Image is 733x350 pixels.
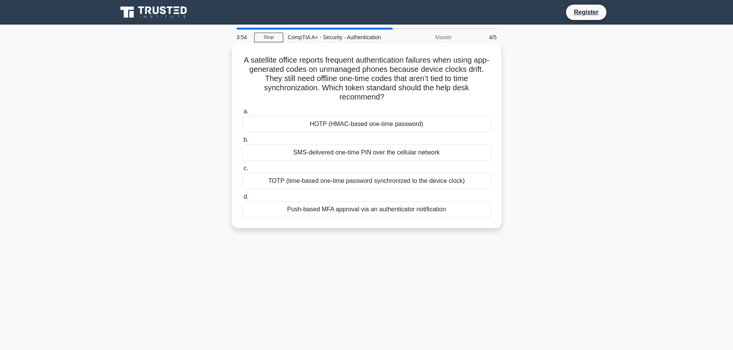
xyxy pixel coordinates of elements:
[242,116,491,132] div: HOTP (HMAC-based one-time password)
[244,108,249,114] span: a.
[254,33,283,42] a: Stop
[389,30,456,45] div: Master
[241,55,492,102] h5: A satellite office reports frequent authentication failures when using app-generated codes on unm...
[242,201,491,217] div: Push-based MFA approval via an authenticator notification
[283,30,389,45] div: CompTIA A+ - Security - Authentication
[242,144,491,161] div: SMS-delivered one-time PIN over the cellular network
[244,136,249,143] span: b.
[244,193,249,200] span: d.
[456,30,501,45] div: 4/5
[244,165,248,171] span: c.
[232,30,254,45] div: 3:54
[569,7,603,17] a: Register
[242,173,491,189] div: TOTP (time-based one-time password synchronized to the device clock)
